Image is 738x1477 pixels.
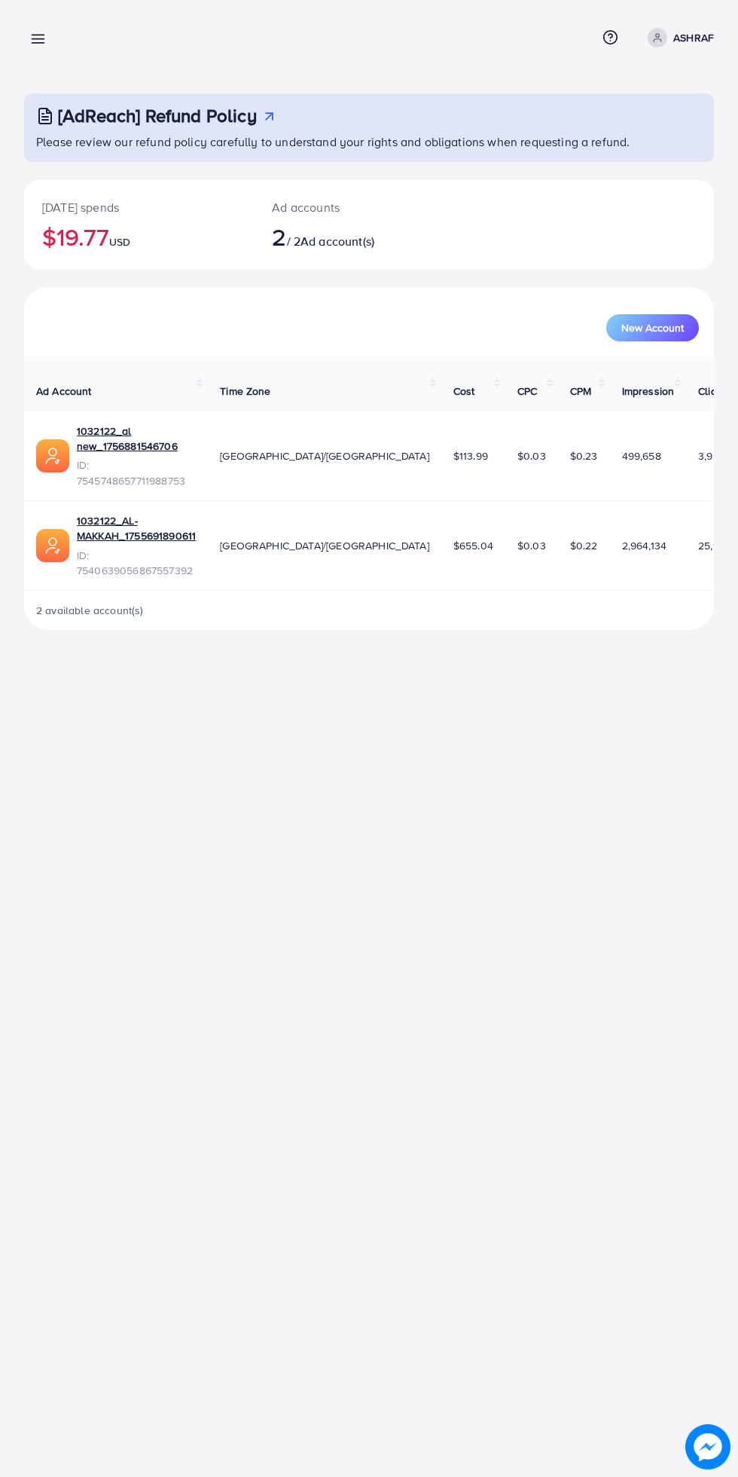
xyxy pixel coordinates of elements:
span: 2,964,134 [622,538,666,553]
span: ID: 7540639056867557392 [77,548,196,579]
span: $113.99 [453,448,488,463]
span: 499,658 [622,448,661,463]
a: 1032122_al new_1756881546706 [77,424,196,454]
span: USD [109,234,130,249]
span: Ad Account [36,384,92,399]
h3: [AdReach] Refund Policy [58,105,257,127]
span: Impression [622,384,675,399]
span: 2 available account(s) [36,603,144,618]
img: ic-ads-acc.e4c84228.svg [36,439,69,472]
span: 3,956 [698,448,725,463]
span: $0.23 [570,448,598,463]
p: Please review our refund policy carefully to understand your rights and obligations when requesti... [36,133,705,151]
span: $0.03 [517,448,546,463]
p: ASHRAF [673,29,714,47]
h2: $19.77 [42,222,236,251]
button: New Account [606,314,699,341]
span: Cost [453,384,475,399]
span: 25,952 [698,538,731,553]
span: 2 [272,219,286,254]
img: ic-ads-acc.e4c84228.svg [36,529,69,562]
h2: / 2 [272,222,408,251]
img: image [685,1424,730,1469]
span: $655.04 [453,538,493,553]
span: [GEOGRAPHIC_DATA]/[GEOGRAPHIC_DATA] [220,538,429,553]
p: Ad accounts [272,198,408,216]
span: $0.22 [570,538,598,553]
span: Time Zone [220,384,270,399]
span: [GEOGRAPHIC_DATA]/[GEOGRAPHIC_DATA] [220,448,429,463]
a: ASHRAF [642,28,714,47]
span: New Account [621,323,684,333]
span: CPC [517,384,537,399]
a: 1032122_AL-MAKKAH_1755691890611 [77,513,196,544]
span: $0.03 [517,538,546,553]
span: Clicks [698,384,727,399]
span: Ad account(s) [300,233,374,249]
p: [DATE] spends [42,198,236,216]
span: CPM [570,384,591,399]
span: ID: 7545748657711988753 [77,457,196,488]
